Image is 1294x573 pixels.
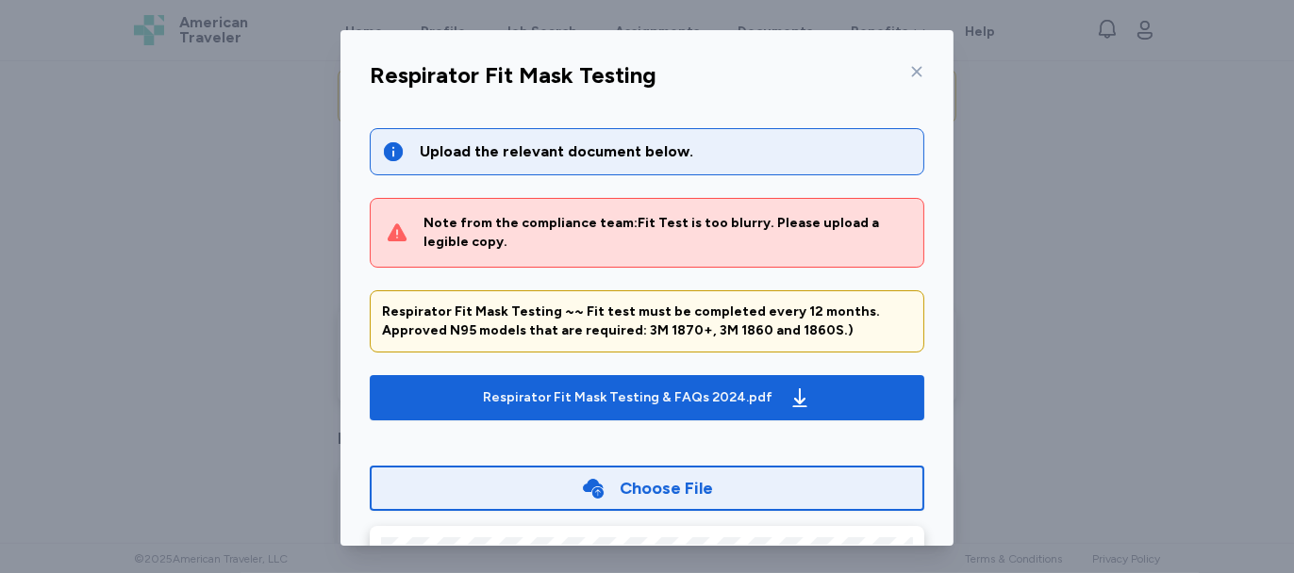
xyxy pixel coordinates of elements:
div: Upload the relevant document below. [420,140,912,163]
div: Uploaded [DATE] [381,545,913,560]
button: Respirator Fit Mask Testing & FAQs 2024.pdf [370,375,924,420]
div: Choose File [621,475,714,501]
div: Respirator Fit Mask Testing ~~ Fit test must be completed every 12 months. Approved N95 models th... [382,303,912,340]
div: Respirator Fit Mask Testing [370,60,656,90]
div: Note from the compliance team: Fit Test is too blurry. Please upload a legible copy. [423,214,908,252]
div: Respirator Fit Mask Testing & FAQs 2024.pdf [484,388,773,407]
